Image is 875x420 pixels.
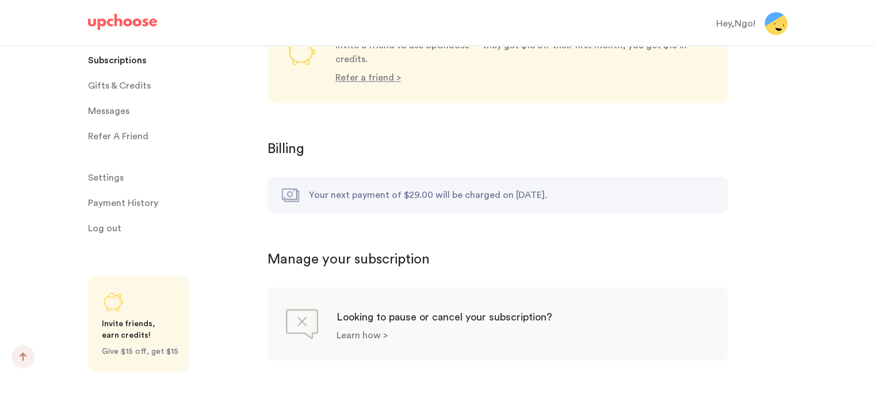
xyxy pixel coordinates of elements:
span: Log out [88,217,121,240]
p: Invite a friend to use UpChoose — they get $15 off their first month, you get $15 in credits. [335,39,709,66]
div: Hey, Ngo ! [716,17,755,30]
img: UpChoose [88,14,157,30]
a: Refer a friend > [335,73,401,82]
a: Gifts & Credits [88,74,254,97]
span: Settings [88,166,124,189]
p: Manage your subscription [268,250,788,269]
a: Subscriptions [88,49,254,72]
a: Share UpChoose [88,277,189,371]
span: Gifts & Credits [88,74,151,97]
a: Settings [88,166,254,189]
div: Your next payment of $29.00 will be charged on [DATE]. [309,188,547,202]
a: Refer A Friend [88,125,254,148]
span: Messages [88,100,129,123]
a: Messages [88,100,254,123]
p: Billing [268,140,788,158]
a: Payment History [88,192,254,215]
p: Refer A Friend [88,125,148,148]
p: Subscriptions [88,49,147,72]
p: Payment History [88,192,158,215]
p: Looking to pause or cancel your subscription? [337,310,552,324]
a: Log out [88,217,254,240]
a: UpChoose [88,14,157,35]
p: Learn how > [337,331,388,340]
